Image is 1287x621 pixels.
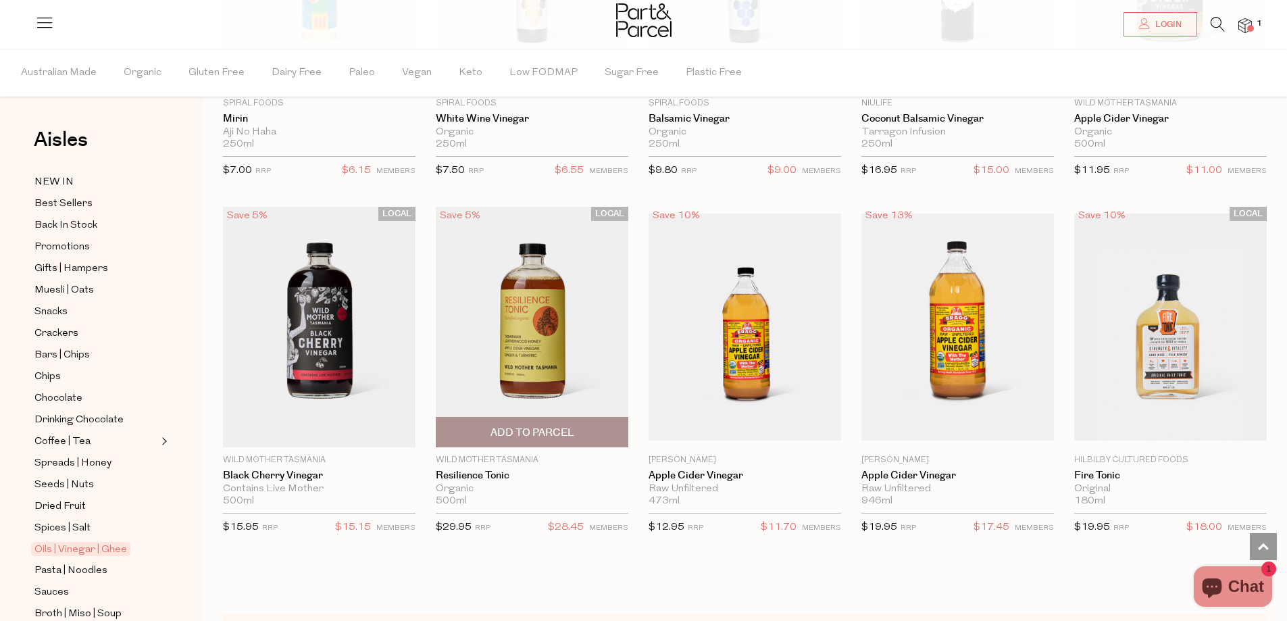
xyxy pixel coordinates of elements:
button: Expand/Collapse Coffee | Tea [158,433,168,449]
span: Drinking Chocolate [34,412,124,428]
small: MEMBERS [1228,168,1267,175]
a: Back In Stock [34,217,157,234]
p: Hilbilby Cultured Foods [1074,454,1267,466]
a: White Wine Vinegar [436,113,628,125]
span: Chocolate [34,391,82,407]
small: RRP [901,524,916,532]
img: Black Cherry Vinegar [223,207,415,447]
a: Apple Cider Vinegar [649,470,841,482]
a: 1 [1238,18,1252,32]
a: Coconut Balsamic Vinegar [861,113,1054,125]
div: Aji No Haha [223,126,415,139]
div: Original [1074,483,1267,495]
span: $12.95 [649,522,684,532]
small: RRP [1113,524,1129,532]
small: MEMBERS [376,168,415,175]
p: Wild Mother Tasmania [436,454,628,466]
span: 180ml [1074,495,1105,507]
span: $7.50 [436,166,465,176]
span: $15.95 [223,522,259,532]
img: Part&Parcel [616,3,672,37]
p: Spiral Foods [649,97,841,109]
span: Keto [459,49,482,97]
a: NEW IN [34,174,157,191]
small: RRP [1113,168,1129,175]
span: NEW IN [34,174,74,191]
inbox-online-store-chat: Shopify online store chat [1190,566,1276,610]
div: Raw Unfiltered [861,483,1054,495]
a: Crackers [34,325,157,342]
a: Spices | Salt [34,520,157,537]
a: Sauces [34,584,157,601]
a: Chocolate [34,390,157,407]
small: RRP [901,168,916,175]
span: $16.95 [861,166,897,176]
small: RRP [681,168,697,175]
div: Contains Live Mother [223,483,415,495]
span: $9.00 [767,162,797,180]
span: $19.95 [1074,522,1110,532]
span: Chips [34,369,61,385]
span: 500ml [1074,139,1105,151]
p: Spiral Foods [436,97,628,109]
a: Login [1124,12,1197,36]
a: Best Sellers [34,195,157,212]
a: Mirin [223,113,415,125]
div: Save 5% [436,207,484,225]
span: Organic [124,49,161,97]
div: Save 5% [223,207,272,225]
small: MEMBERS [802,524,841,532]
span: LOCAL [378,207,415,221]
span: 250ml [861,139,892,151]
span: Vegan [402,49,432,97]
span: $9.80 [649,166,678,176]
span: $11.95 [1074,166,1110,176]
span: Promotions [34,239,90,255]
a: Pasta | Noodles [34,562,157,579]
a: Chips [34,368,157,385]
div: Organic [436,483,628,495]
span: Bars | Chips [34,347,90,364]
a: Bars | Chips [34,347,157,364]
span: Sauces [34,585,69,601]
a: Fire Tonic [1074,470,1267,482]
span: 250ml [223,139,254,151]
span: $29.95 [436,522,472,532]
span: $6.15 [342,162,371,180]
span: 250ml [436,139,467,151]
span: Dried Fruit [34,499,86,515]
p: Niulife [861,97,1054,109]
span: Sugar Free [605,49,659,97]
a: Promotions [34,239,157,255]
small: RRP [688,524,703,532]
small: MEMBERS [1015,524,1054,532]
div: Raw Unfiltered [649,483,841,495]
div: Save 10% [1074,207,1130,225]
div: Save 10% [649,207,704,225]
span: $7.00 [223,166,252,176]
small: RRP [262,524,278,532]
span: Snacks [34,304,68,320]
span: Muesli | Oats [34,282,94,299]
span: Pasta | Noodles [34,563,107,579]
small: MEMBERS [589,524,628,532]
a: Aisles [34,130,88,164]
div: Organic [1074,126,1267,139]
small: MEMBERS [1228,524,1267,532]
span: Aisles [34,125,88,155]
span: $19.95 [861,522,897,532]
span: LOCAL [1230,207,1267,221]
a: Coffee | Tea [34,433,157,450]
div: Tarragon Infusion [861,126,1054,139]
span: Gluten Free [188,49,245,97]
span: Oils | Vinegar | Ghee [31,542,130,556]
span: LOCAL [591,207,628,221]
a: Snacks [34,303,157,320]
span: Best Sellers [34,196,93,212]
a: Apple Cider Vinegar [861,470,1054,482]
img: Resilience Tonic [436,207,628,447]
span: $15.00 [974,162,1009,180]
span: $11.70 [761,519,797,537]
span: Crackers [34,326,78,342]
span: 250ml [649,139,680,151]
